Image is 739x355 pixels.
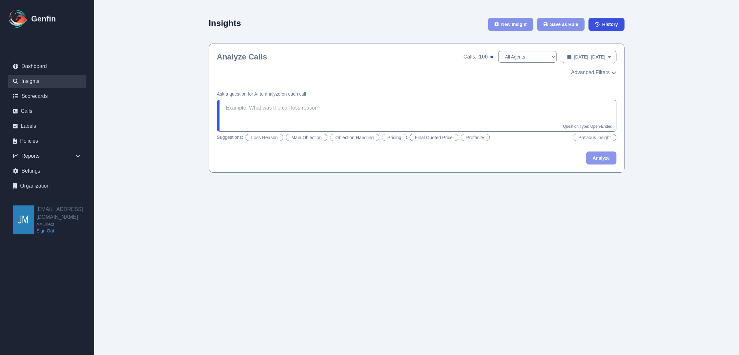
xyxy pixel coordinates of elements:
a: Settings [8,164,86,177]
h2: [EMAIL_ADDRESS][DOMAIN_NAME] [36,205,94,221]
img: Logo [8,8,29,29]
h2: Analyze Calls [217,52,267,62]
h1: Genfin [31,14,56,24]
span: Question Type: Open-Ended [563,124,613,129]
button: Save as Rule [537,18,585,31]
h4: Ask a question for AI to analyze on each call [217,91,617,97]
button: Previous Insight [573,134,617,141]
span: 100 [479,53,488,61]
button: Loss Reason [246,134,283,141]
span: Advanced Filters [571,69,610,76]
a: Scorecards [8,90,86,103]
span: New Insight [501,21,527,28]
button: Pricing [382,134,407,141]
div: Reports [8,150,86,163]
span: Suggestions: [217,134,243,141]
button: [DATE]- [DATE] [562,51,617,63]
img: jmendoza@aadirect.com [13,205,34,234]
span: History [602,21,618,28]
button: Final Quoted Price [410,134,458,141]
a: Insights [8,75,86,88]
span: Calls: [464,53,477,61]
a: History [589,18,624,31]
button: New Insight [488,18,533,31]
a: Organization [8,179,86,192]
h2: Insights [209,18,241,28]
a: Calls [8,105,86,118]
button: Advanced Filters [571,69,616,76]
a: Policies [8,135,86,148]
button: Profanity [461,134,490,141]
a: Sign Out [36,228,94,234]
a: Labels [8,120,86,133]
button: Analyze [586,151,617,164]
span: Save as Rule [550,21,578,28]
span: [DATE] - [DATE] [574,54,605,60]
button: Objection Handling [330,134,379,141]
a: Dashboard [8,60,86,73]
span: AADirect [36,221,94,228]
button: Main Objection [286,134,327,141]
